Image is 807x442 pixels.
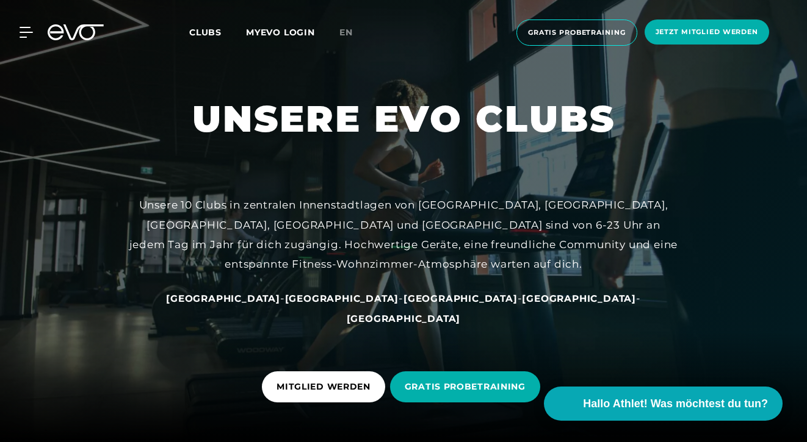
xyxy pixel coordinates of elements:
span: GRATIS PROBETRAINING [405,380,526,393]
h1: UNSERE EVO CLUBS [192,95,615,143]
a: Gratis Probetraining [513,20,641,46]
a: [GEOGRAPHIC_DATA] [166,292,280,304]
span: Hallo Athlet! Was möchtest du tun? [583,396,768,412]
a: Clubs [189,26,246,38]
span: [GEOGRAPHIC_DATA] [403,293,518,304]
span: [GEOGRAPHIC_DATA] [285,293,399,304]
a: [GEOGRAPHIC_DATA] [347,312,461,324]
span: Clubs [189,27,222,38]
a: [GEOGRAPHIC_DATA] [522,292,636,304]
a: [GEOGRAPHIC_DATA] [285,292,399,304]
a: Jetzt Mitglied werden [641,20,773,46]
a: en [339,26,367,40]
a: [GEOGRAPHIC_DATA] [403,292,518,304]
span: en [339,27,353,38]
span: [GEOGRAPHIC_DATA] [347,313,461,324]
span: [GEOGRAPHIC_DATA] [166,293,280,304]
a: MITGLIED WERDEN [262,362,390,412]
span: Jetzt Mitglied werden [656,27,758,37]
div: - - - - [129,288,678,328]
span: Gratis Probetraining [528,27,626,38]
a: MYEVO LOGIN [246,27,315,38]
button: Hallo Athlet! Was möchtest du tun? [544,387,783,421]
span: MITGLIED WERDEN [277,380,371,393]
a: GRATIS PROBETRAINING [390,362,545,412]
span: [GEOGRAPHIC_DATA] [522,293,636,304]
div: Unsere 10 Clubs in zentralen Innenstadtlagen von [GEOGRAPHIC_DATA], [GEOGRAPHIC_DATA], [GEOGRAPHI... [129,195,678,274]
